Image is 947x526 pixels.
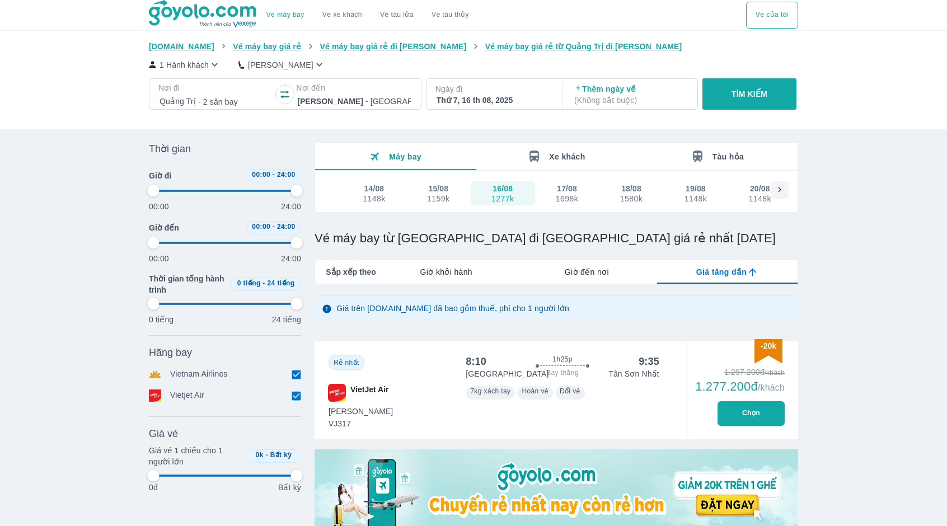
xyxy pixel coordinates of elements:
[238,59,325,71] button: [PERSON_NAME]
[281,253,301,264] p: 24:00
[149,42,214,51] span: [DOMAIN_NAME]
[435,83,551,95] p: Ngày đi
[437,95,550,106] div: Thứ 7, 16 th 08, 2025
[326,266,376,278] span: Sắp xếp theo
[149,41,798,52] nav: breadcrumb
[389,152,421,161] span: Máy bay
[491,194,514,203] div: 1277k
[371,2,423,29] a: Vé tàu lửa
[149,482,158,493] p: 0đ
[621,183,641,194] div: 18/08
[639,355,659,368] div: 9:35
[350,384,388,402] span: VietJet Air
[328,384,346,402] img: VJ
[273,223,275,231] span: -
[256,451,264,459] span: 0k
[702,78,796,110] button: TÌM KIẾM
[423,2,478,29] button: Vé tàu thủy
[342,181,771,205] div: scrollable day and price
[252,171,270,179] span: 00:00
[493,183,513,194] div: 16/08
[466,368,548,379] p: [GEOGRAPHIC_DATA]
[149,273,226,295] span: Thời gian tổng hành trình
[160,59,209,71] p: 1 Hành khách
[746,2,798,29] button: Vé của tôi
[329,406,393,417] span: [PERSON_NAME]
[149,346,192,359] span: Hãng bay
[149,427,178,440] span: Giá vé
[170,368,228,381] p: Vietnam Airlines
[686,183,706,194] div: 19/08
[695,367,785,378] div: 1.297.200đ
[754,339,782,363] img: discount
[158,82,274,93] p: Nơi đi
[237,279,261,287] span: 0 tiếng
[149,170,171,181] span: Giờ đi
[248,59,313,71] p: [PERSON_NAME]
[262,279,265,287] span: -
[732,88,767,100] p: TÌM KIẾM
[749,194,771,203] div: 1148k
[696,266,747,278] span: Giá tăng dần
[466,355,486,368] div: 8:10
[556,194,578,203] div: 1698k
[557,183,577,194] div: 17/08
[485,42,682,51] span: Vé máy bay giá rẻ từ Quảng Trị đi [PERSON_NAME]
[552,355,572,364] span: 1h25p
[565,266,609,278] span: Giờ đến nơi
[272,314,301,325] p: 24 tiếng
[149,222,179,233] span: Giờ đến
[522,387,548,395] span: Hoàn vé
[270,451,292,459] span: Bất kỳ
[252,223,270,231] span: 00:00
[620,194,643,203] div: 1580k
[695,380,785,393] div: 1.277.200đ
[320,42,467,51] span: Vé máy bay giá rẻ đi [PERSON_NAME]
[428,183,448,194] div: 15/08
[750,183,770,194] div: 20/08
[322,11,362,19] a: Vé xe khách
[149,59,221,71] button: 1 Hành khách
[266,11,304,19] a: Vé máy bay
[549,152,585,161] span: Xe khách
[364,183,385,194] div: 14/08
[685,194,707,203] div: 1148k
[281,201,301,212] p: 24:00
[257,2,478,29] div: choose transportation mode
[315,231,798,246] h1: Vé máy bay từ [GEOGRAPHIC_DATA] đi [GEOGRAPHIC_DATA] giá rẻ nhất [DATE]
[712,152,744,161] span: Tàu hỏa
[574,83,687,106] p: Thêm ngày về
[758,383,785,392] span: /khách
[149,142,191,156] span: Thời gian
[266,451,268,459] span: -
[363,194,385,203] div: 1148k
[149,314,174,325] p: 0 tiếng
[149,445,242,467] p: Giá vé 1 chiều cho 1 người lớn
[336,303,569,314] p: Giá trên [DOMAIN_NAME] đã bao gồm thuế, phí cho 1 người lớn
[420,266,472,278] span: Giờ khởi hành
[149,201,169,212] p: 00:00
[470,387,510,395] span: 7kg xách tay
[560,387,580,395] span: Đổi vé
[149,253,169,264] p: 00:00
[746,2,798,29] div: choose transportation mode
[574,95,687,106] p: ( Không bắt buộc )
[273,171,275,179] span: -
[277,223,296,231] span: 24:00
[233,42,301,51] span: Vé máy bay giá rẻ
[268,279,295,287] span: 24 tiếng
[277,171,296,179] span: 24:00
[296,82,411,93] p: Nơi đến
[329,418,393,429] span: VJ317
[718,401,785,426] button: Chọn
[170,389,204,402] p: Vietjet Air
[761,341,776,350] span: -20k
[334,359,359,367] span: Rẻ nhất
[608,368,659,379] p: Tân Sơn Nhất
[376,260,798,284] div: lab API tabs example
[278,482,301,493] p: Bất kỳ
[427,194,449,203] div: 1159k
